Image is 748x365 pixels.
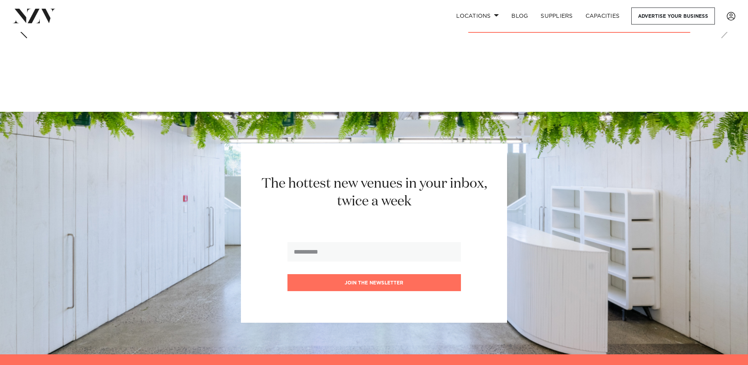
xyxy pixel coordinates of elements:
h2: The hottest new venues in your inbox, twice a week [252,175,496,211]
a: SUPPLIERS [534,8,579,24]
button: Join the newsletter [287,274,461,291]
a: Locations [450,8,505,24]
img: nzv-logo.png [13,9,56,23]
a: Advertise your business [631,8,715,24]
a: Capacities [579,8,626,24]
a: BLOG [505,8,534,24]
